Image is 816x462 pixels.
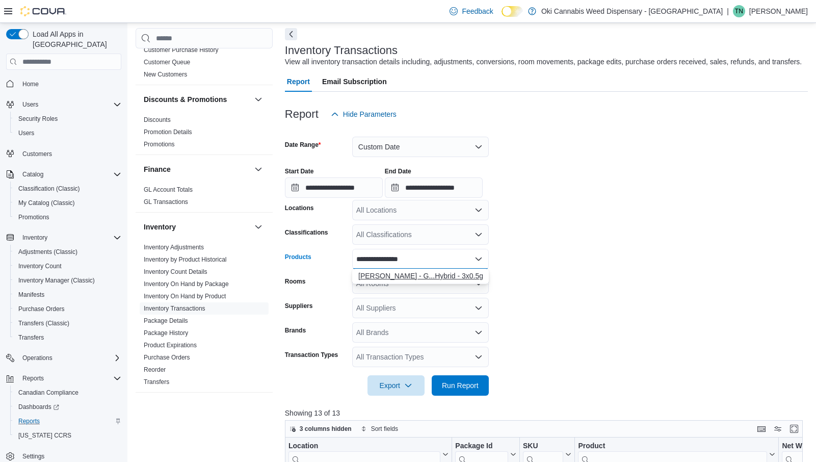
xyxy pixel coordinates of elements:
[14,197,121,209] span: My Catalog (Classic)
[371,425,398,433] span: Sort fields
[2,76,125,91] button: Home
[18,403,59,411] span: Dashboards
[2,97,125,112] button: Users
[18,431,71,440] span: [US_STATE] CCRS
[144,256,227,263] a: Inventory by Product Historical
[287,71,310,92] span: Report
[727,5,729,17] p: |
[475,328,483,337] button: Open list of options
[18,333,44,342] span: Transfers
[285,253,311,261] label: Products
[475,206,483,214] button: Open list of options
[14,415,44,427] a: Reports
[14,401,63,413] a: Dashboards
[10,196,125,210] button: My Catalog (Classic)
[144,129,192,136] a: Promotion Details
[14,211,54,223] a: Promotions
[285,44,398,57] h3: Inventory Transactions
[10,288,125,302] button: Manifests
[144,354,190,361] a: Purchase Orders
[475,230,483,239] button: Open list of options
[352,269,489,284] button: Dom Jackson - Ghost Banner Pre-Roll - Hybrid - 3x0.5g
[22,354,52,362] span: Operations
[10,316,125,330] button: Transfers (Classic)
[541,5,723,17] p: Oki Cannabis Weed Dispensary - [GEOGRAPHIC_DATA]
[144,222,250,232] button: Inventory
[144,94,227,105] h3: Discounts & Promotions
[357,423,402,435] button: Sort fields
[327,104,401,124] button: Hide Parameters
[22,100,38,109] span: Users
[144,305,205,312] a: Inventory Transactions
[14,260,66,272] a: Inventory Count
[22,170,43,178] span: Catalog
[285,423,356,435] button: 3 columns hidden
[2,146,125,161] button: Customers
[10,330,125,345] button: Transfers
[18,129,34,137] span: Users
[18,248,77,256] span: Adjustments (Classic)
[10,414,125,428] button: Reports
[10,112,125,126] button: Security Roles
[442,380,479,391] span: Run Report
[358,271,483,281] div: [PERSON_NAME] - G...Hybrid - 3x0.5g
[14,289,48,301] a: Manifests
[14,331,48,344] a: Transfers
[14,331,121,344] span: Transfers
[502,6,523,17] input: Dark Mode
[18,78,43,90] a: Home
[18,372,48,384] button: Reports
[285,228,328,237] label: Classifications
[18,372,121,384] span: Reports
[445,1,497,21] a: Feedback
[18,276,95,285] span: Inventory Manager (Classic)
[18,168,121,181] span: Catalog
[18,77,121,90] span: Home
[352,269,489,284] div: Choose from the following options
[136,19,273,85] div: Customer
[10,210,125,224] button: Promotions
[285,177,383,198] input: Press the down key to open a popover containing a calendar.
[14,197,79,209] a: My Catalog (Classic)
[10,259,125,273] button: Inventory Count
[18,185,80,193] span: Classification (Classic)
[18,389,78,397] span: Canadian Compliance
[18,417,40,425] span: Reports
[455,442,508,451] div: Package Id
[14,303,121,315] span: Purchase Orders
[29,29,121,49] span: Load All Apps in [GEOGRAPHIC_DATA]
[788,423,800,435] button: Enter fullscreen
[14,274,121,287] span: Inventory Manager (Classic)
[144,317,188,324] a: Package Details
[14,113,62,125] a: Security Roles
[385,177,483,198] input: Press the down key to open a popover containing a calendar.
[352,137,489,157] button: Custom Date
[14,260,121,272] span: Inventory Count
[18,291,44,299] span: Manifests
[18,98,121,111] span: Users
[285,108,319,120] h3: Report
[10,302,125,316] button: Purchase Orders
[144,46,219,54] a: Customer Purchase History
[20,6,66,16] img: Cova
[252,221,265,233] button: Inventory
[14,317,73,329] a: Transfers (Classic)
[18,232,121,244] span: Inventory
[18,319,69,327] span: Transfers (Classic)
[136,114,273,155] div: Discounts & Promotions
[14,387,83,399] a: Canadian Compliance
[18,232,51,244] button: Inventory
[10,428,125,443] button: [US_STATE] CCRS
[144,186,193,193] a: GL Account Totals
[22,234,47,242] span: Inventory
[285,277,306,286] label: Rooms
[523,442,563,451] div: SKU
[285,141,321,149] label: Date Range
[22,80,39,88] span: Home
[144,222,176,232] h3: Inventory
[144,329,188,337] a: Package History
[252,163,265,175] button: Finance
[772,423,784,435] button: Display options
[14,429,75,442] a: [US_STATE] CCRS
